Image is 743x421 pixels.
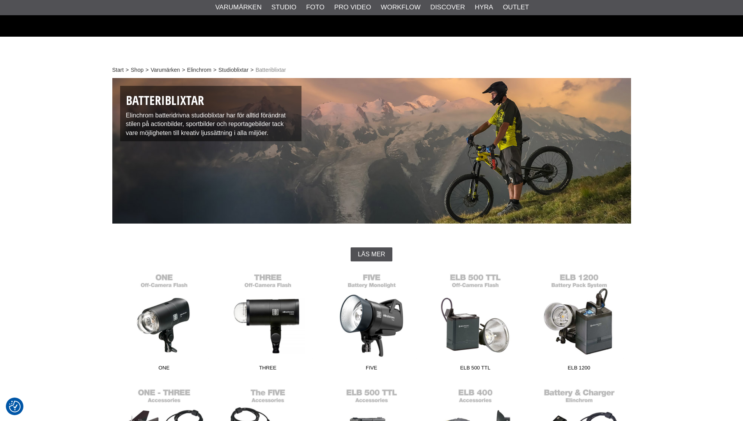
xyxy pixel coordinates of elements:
[503,2,529,12] a: Outlet
[250,66,254,74] span: >
[424,269,527,375] a: ELB 500 TTL
[112,66,124,74] a: Start
[120,86,302,141] div: Elinchrom batteridrivna studioblixtar har för alltid förändrat stilen på actionbilder, sportbilde...
[187,66,211,74] a: Elinchrom
[213,66,216,74] span: >
[271,2,296,12] a: Studio
[255,66,286,74] span: Batteriblixtar
[126,66,129,74] span: >
[9,401,21,412] img: Revisit consent button
[527,269,631,375] a: ELB 1200
[475,2,493,12] a: Hyra
[216,364,320,375] span: THREE
[145,66,149,74] span: >
[151,66,180,74] a: Varumärken
[126,92,296,109] h1: Batteriblixtar
[112,269,216,375] a: ONE
[334,2,371,12] a: Pro Video
[112,78,631,224] img: Batteriblixtar Elinchrom
[215,2,262,12] a: Varumärken
[131,66,144,74] a: Shop
[320,269,424,375] a: FIVE
[381,2,420,12] a: Workflow
[9,400,21,414] button: Samtyckesinställningar
[424,364,527,375] span: ELB 500 TTL
[320,364,424,375] span: FIVE
[112,228,631,240] h2: Batteridrivna studioblixtar - Alltid redo för äventyr överallt
[216,269,320,375] a: THREE
[527,364,631,375] span: ELB 1200
[358,251,385,258] span: Läs mer
[430,2,465,12] a: Discover
[218,66,248,74] a: Studioblixtar
[306,2,325,12] a: Foto
[182,66,185,74] span: >
[112,364,216,375] span: ONE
